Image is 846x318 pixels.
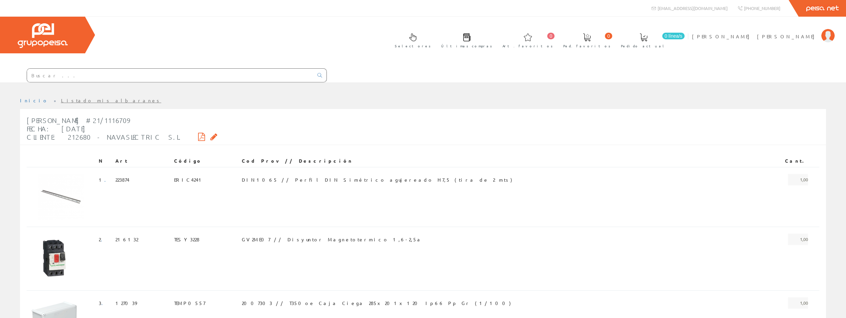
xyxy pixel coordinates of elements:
span: 1,00 [788,234,808,245]
th: N [96,155,113,167]
span: Últimas compras [441,43,492,49]
img: Grupo Peisa [18,23,68,48]
input: Buscar ... [27,69,313,82]
span: 3 [99,297,107,309]
span: GV2ME07 // Disyuntor Magnetotermico 1,6-2,5a [242,234,422,245]
th: Código [171,155,239,167]
a: . [101,300,107,306]
span: 1,00 [788,174,808,185]
span: 0 [547,33,555,39]
i: Descargar PDF [198,134,205,139]
span: 1 [99,174,110,185]
img: Foto artículo (192x138) [29,174,93,220]
span: Ped. favoritos [563,43,611,49]
span: TESY3228 [174,234,199,245]
a: Listado mis albaranes [61,97,161,103]
span: [PERSON_NAME] [PERSON_NAME] [692,33,818,40]
span: [EMAIL_ADDRESS][DOMAIN_NAME] [658,5,728,11]
span: Art. favoritos [503,43,553,49]
img: Foto artículo (150x150) [29,234,79,284]
span: 0 línea/s [662,33,685,39]
i: Solicitar por email copia firmada [210,134,217,139]
span: 1,00 [788,297,808,309]
a: Últimas compras [435,28,496,52]
th: Art [113,155,171,167]
span: 127039 [115,297,137,309]
span: [PERSON_NAME] #21/1116709 Fecha: [DATE] Cliente: 212680 - NAVASLECTRIC S.L. [27,116,182,141]
a: [PERSON_NAME] [PERSON_NAME] [692,28,835,34]
span: 2007303 // T350oe Caja Ciega 285x201x120 Ip66 Pp Gr (1/100) [242,297,511,309]
th: Cant. [764,155,811,167]
a: Selectores [388,28,434,52]
span: 2 [99,234,106,245]
span: 223874 [115,174,129,185]
a: . [104,177,110,183]
a: Inicio [20,97,48,103]
span: DIN1065 // Perfil DIN Simétrico agujereado H7,5 (tira de 2 mts) [242,174,512,185]
th: Cod Prov // Descripción [239,155,764,167]
span: 0 [605,33,612,39]
span: ERIC4241 [174,174,204,185]
span: Selectores [395,43,431,49]
span: Pedido actual [621,43,666,49]
span: 216132 [115,234,138,245]
span: [PHONE_NUMBER] [744,5,780,11]
span: TEMP0557 [174,297,205,309]
a: . [101,236,106,242]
